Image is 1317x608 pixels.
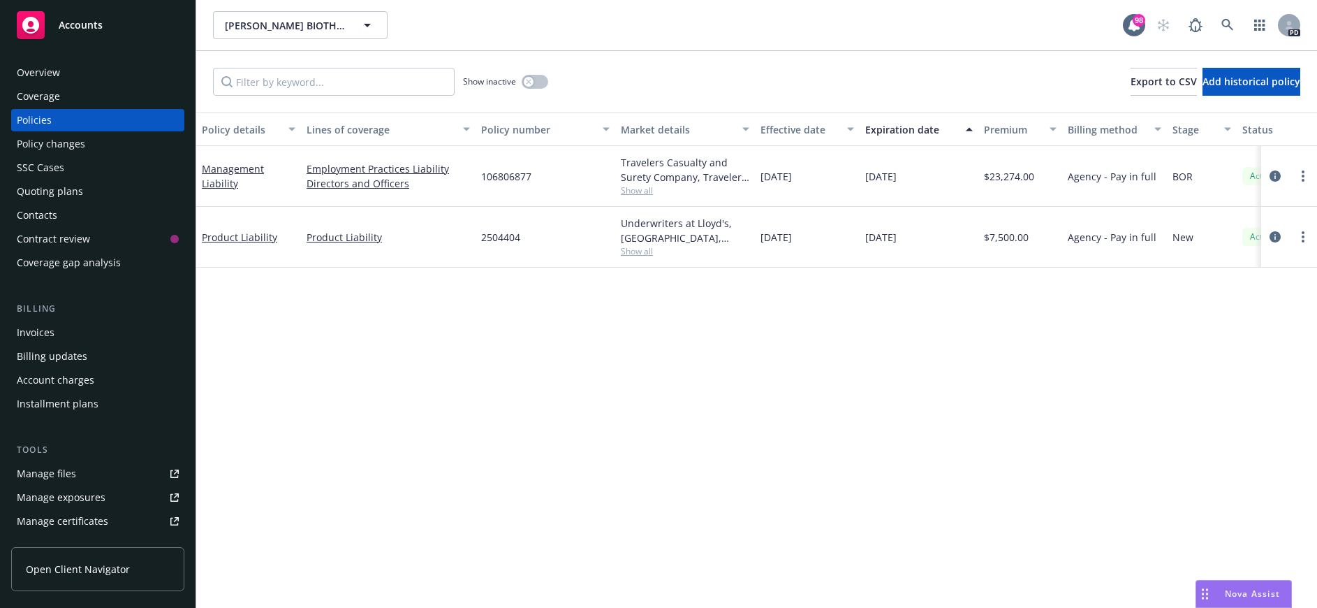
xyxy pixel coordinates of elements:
[11,369,184,391] a: Account charges
[17,534,82,556] div: Manage BORs
[1202,75,1300,88] span: Add historical policy
[1062,113,1167,146] button: Billing method
[17,61,60,84] div: Overview
[1214,11,1242,39] a: Search
[1149,11,1177,39] a: Start snowing
[978,113,1062,146] button: Premium
[621,155,749,184] div: Travelers Casualty and Surety Company, Travelers Insurance
[1248,170,1276,182] span: Active
[760,122,839,137] div: Effective date
[755,113,860,146] button: Effective date
[476,113,615,146] button: Policy number
[11,534,184,556] a: Manage BORs
[11,302,184,316] div: Billing
[17,109,52,131] div: Policies
[984,169,1034,184] span: $23,274.00
[1246,11,1274,39] a: Switch app
[202,231,277,244] a: Product Liability
[621,245,749,257] span: Show all
[17,369,94,391] div: Account charges
[225,18,346,33] span: [PERSON_NAME] BIOTHERAPEUTICS INC
[1196,581,1214,607] div: Drag to move
[11,443,184,457] div: Tools
[213,68,455,96] input: Filter by keyword...
[865,230,897,245] span: [DATE]
[860,113,978,146] button: Expiration date
[59,20,103,31] span: Accounts
[1267,168,1283,184] a: circleInformation
[17,180,83,203] div: Quoting plans
[984,230,1029,245] span: $7,500.00
[1248,231,1276,243] span: Active
[11,228,184,250] a: Contract review
[1202,68,1300,96] button: Add historical policy
[17,204,57,226] div: Contacts
[1133,14,1145,27] div: 98
[11,486,184,509] a: Manage exposures
[202,122,280,137] div: Policy details
[1172,169,1193,184] span: BOR
[11,510,184,533] a: Manage certificates
[11,463,184,485] a: Manage files
[621,184,749,196] span: Show all
[11,85,184,108] a: Coverage
[1131,68,1197,96] button: Export to CSV
[213,11,388,39] button: [PERSON_NAME] BIOTHERAPEUTICS INC
[17,252,121,274] div: Coverage gap analysis
[621,216,749,245] div: Underwriters at Lloyd's, [GEOGRAPHIC_DATA], [PERSON_NAME] of [GEOGRAPHIC_DATA]
[11,133,184,155] a: Policy changes
[307,176,470,191] a: Directors and Officers
[17,157,64,179] div: SSC Cases
[11,204,184,226] a: Contacts
[11,252,184,274] a: Coverage gap analysis
[17,85,60,108] div: Coverage
[11,180,184,203] a: Quoting plans
[307,161,470,176] a: Employment Practices Liability
[760,230,792,245] span: [DATE]
[11,321,184,344] a: Invoices
[1068,122,1146,137] div: Billing method
[17,228,90,250] div: Contract review
[865,169,897,184] span: [DATE]
[11,345,184,368] a: Billing updates
[202,162,264,190] a: Management Liability
[760,169,792,184] span: [DATE]
[615,113,755,146] button: Market details
[1068,169,1156,184] span: Agency - Pay in full
[1225,588,1280,600] span: Nova Assist
[621,122,734,137] div: Market details
[1295,168,1311,184] a: more
[17,486,105,509] div: Manage exposures
[1068,230,1156,245] span: Agency - Pay in full
[865,122,957,137] div: Expiration date
[26,562,130,577] span: Open Client Navigator
[17,393,98,415] div: Installment plans
[196,113,301,146] button: Policy details
[11,6,184,45] a: Accounts
[1131,75,1197,88] span: Export to CSV
[11,393,184,415] a: Installment plans
[17,345,87,368] div: Billing updates
[1267,229,1283,245] a: circleInformation
[481,122,594,137] div: Policy number
[307,122,455,137] div: Lines of coverage
[17,463,76,485] div: Manage files
[1167,113,1237,146] button: Stage
[1172,122,1216,137] div: Stage
[984,122,1041,137] div: Premium
[307,230,470,245] a: Product Liability
[1195,580,1292,608] button: Nova Assist
[1172,230,1193,245] span: New
[11,109,184,131] a: Policies
[481,169,531,184] span: 106806877
[11,157,184,179] a: SSC Cases
[17,133,85,155] div: Policy changes
[301,113,476,146] button: Lines of coverage
[17,510,108,533] div: Manage certificates
[481,230,520,245] span: 2504404
[463,75,516,87] span: Show inactive
[1295,229,1311,245] a: more
[17,321,54,344] div: Invoices
[11,61,184,84] a: Overview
